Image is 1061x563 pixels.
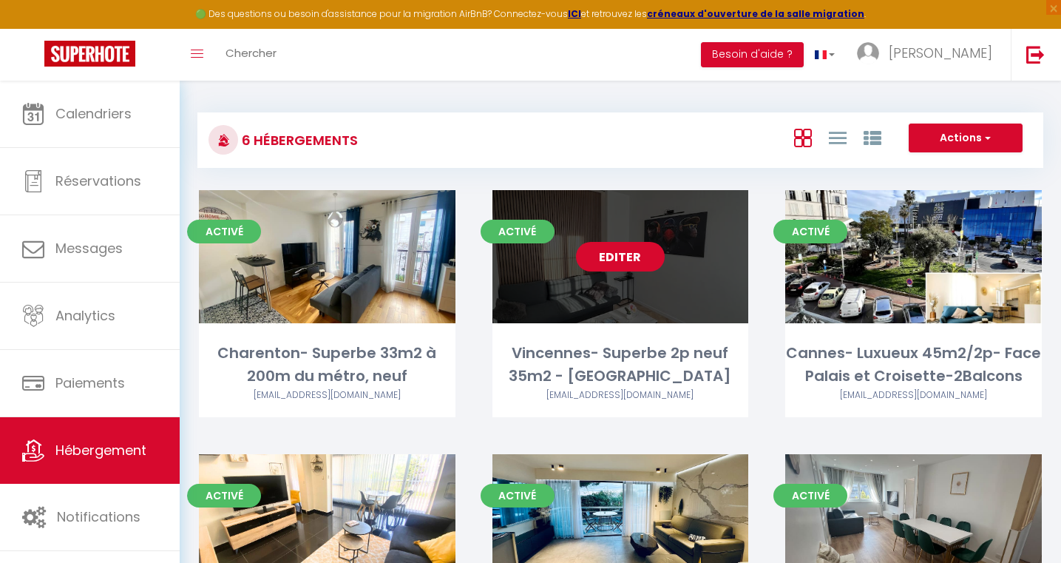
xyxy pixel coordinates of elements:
span: [PERSON_NAME] [889,44,992,62]
span: Activé [187,484,261,508]
span: Paiements [55,374,125,392]
img: logout [1026,45,1045,64]
span: Activé [773,220,847,243]
a: ... [PERSON_NAME] [846,29,1011,81]
h3: 6 Hébergements [238,124,358,157]
a: Chercher [214,29,288,81]
div: Cannes- Luxueux 45m2/2p- Face Palais et Croisette-2Balcons [785,342,1042,388]
img: Super Booking [44,41,135,67]
div: Airbnb [785,388,1042,402]
span: Notifications [57,508,140,526]
span: Activé [773,484,847,508]
span: Réservations [55,172,141,190]
a: créneaux d'ouverture de la salle migration [647,7,864,20]
span: Chercher [226,45,277,61]
div: Vincennes- Superbe 2p neuf 35m2 - [GEOGRAPHIC_DATA] [492,342,749,388]
span: Calendriers [55,104,132,123]
a: Vue par Groupe [864,125,881,149]
span: Hébergement [55,441,146,459]
a: Vue en Liste [829,125,847,149]
button: Actions [909,124,1023,153]
span: Messages [55,239,123,257]
span: Activé [187,220,261,243]
img: ... [857,42,879,64]
div: Charenton- Superbe 33m2 à 200m du métro, neuf [199,342,455,388]
a: Editer [576,242,665,272]
span: Activé [481,484,555,508]
span: Activé [481,220,555,243]
button: Besoin d'aide ? [701,42,804,67]
div: Airbnb [492,388,749,402]
button: Ouvrir le widget de chat LiveChat [12,6,56,50]
div: Airbnb [199,388,455,402]
a: ICI [568,7,581,20]
span: Analytics [55,306,115,325]
a: Vue en Box [794,125,812,149]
